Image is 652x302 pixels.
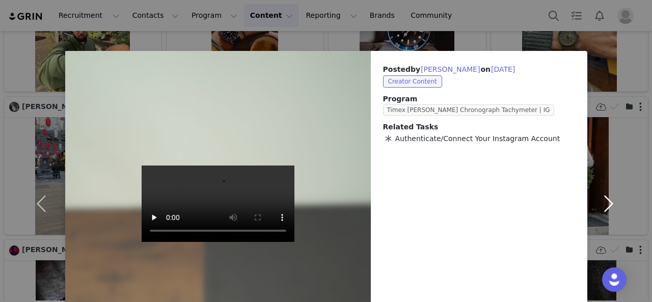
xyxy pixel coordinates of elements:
span: by [411,65,480,73]
span: Related Tasks [383,123,439,131]
a: Timex [PERSON_NAME] Chronograph Tachymeter | IG [383,105,558,114]
div: Open Intercom Messenger [602,267,627,292]
button: [PERSON_NAME] [420,63,480,75]
button: [DATE] [491,63,515,75]
span: Authenticate/Connect Your Instagram Account [395,133,560,144]
span: Posted on [383,65,516,73]
span: Timex [PERSON_NAME] Chronograph Tachymeter | IG [383,104,554,116]
span: Program [383,94,575,104]
span: Creator Content [383,75,442,88]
